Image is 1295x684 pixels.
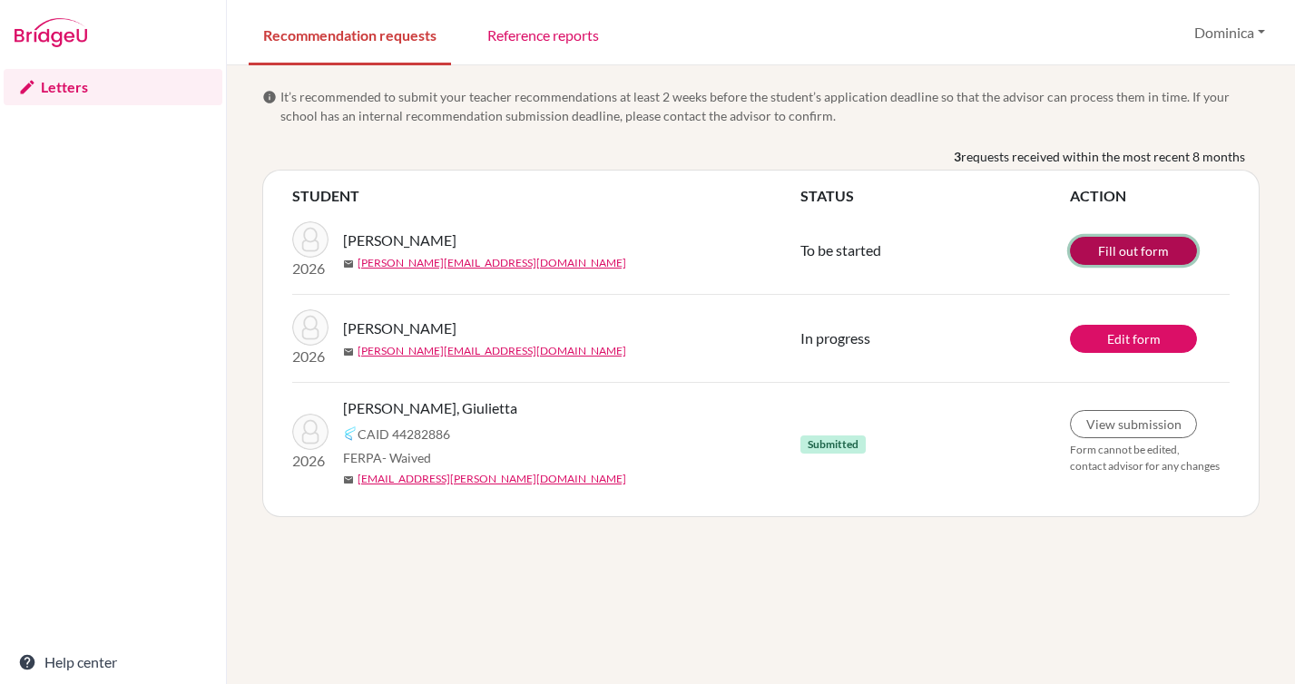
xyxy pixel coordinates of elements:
a: Letters [4,69,222,105]
a: [EMAIL_ADDRESS][PERSON_NAME][DOMAIN_NAME] [358,471,626,487]
a: View submission [1070,410,1197,438]
span: FERPA [343,448,431,467]
p: 2026 [292,450,329,472]
span: info [262,90,277,104]
p: Form cannot be edited, contact advisor for any changes [1070,442,1230,474]
span: - Waived [382,450,431,465]
span: mail [343,347,354,357]
span: To be started [800,241,881,259]
img: Albaladejo, Emma [292,221,329,258]
img: Borgese, Giulietta [292,414,329,450]
a: [PERSON_NAME][EMAIL_ADDRESS][DOMAIN_NAME] [358,343,626,359]
th: ACTION [1070,185,1230,207]
span: CAID 44282886 [358,425,450,444]
span: mail [343,474,354,485]
span: requests received within the most recent 8 months [961,147,1245,166]
p: 2026 [292,346,329,367]
a: Reference reports [473,3,613,65]
span: [PERSON_NAME], Giulietta [343,397,517,419]
a: [PERSON_NAME][EMAIL_ADDRESS][DOMAIN_NAME] [358,255,626,271]
th: STUDENT [292,185,800,207]
span: mail [343,259,354,269]
a: Edit form [1070,325,1197,353]
a: Help center [4,644,222,680]
a: Fill out form [1070,237,1197,265]
p: 2026 [292,258,329,279]
button: Dominica [1186,15,1273,50]
img: Albaladejo, Emma [292,309,329,346]
span: Submitted [800,435,866,454]
img: Bridge-U [15,18,87,47]
span: In progress [800,329,870,347]
b: 3 [954,147,961,166]
span: [PERSON_NAME] [343,230,456,251]
a: Recommendation requests [249,3,451,65]
span: [PERSON_NAME] [343,318,456,339]
img: Common App logo [343,426,358,441]
span: It’s recommended to submit your teacher recommendations at least 2 weeks before the student’s app... [280,87,1260,125]
th: STATUS [800,185,1070,207]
